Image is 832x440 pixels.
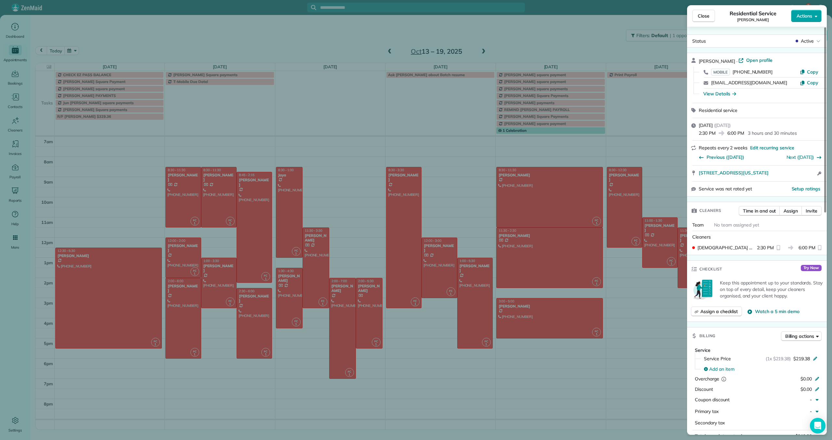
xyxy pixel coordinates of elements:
span: Primary tax [695,408,719,414]
span: 6:00 PM [727,130,744,136]
span: $219.38 [795,433,812,439]
button: Copy [800,79,818,86]
button: Assign a checklist [691,307,742,316]
span: No team assigned yet [714,222,759,228]
span: Close [698,13,709,19]
span: [PERSON_NAME] [699,58,735,64]
p: Keep this appointment up to your standards. Stay on top of every detail, keep your cleaners organ... [720,280,823,299]
span: [STREET_ADDRESS][US_STATE] [699,170,769,176]
span: · [735,59,739,64]
span: Copy [807,69,818,75]
button: Watch a 5 min demo [747,308,799,315]
div: Overcharge [695,376,751,382]
button: Copy [800,69,818,75]
p: 3 hours and 30 minutes [748,130,797,136]
button: Add an item [700,364,822,374]
span: $0.00 [800,386,812,392]
a: [EMAIL_ADDRESS][DOMAIN_NAME] [711,80,787,86]
span: [PHONE_NUMBER] [733,69,773,75]
span: Add an item [709,366,734,372]
span: Team [692,222,704,228]
span: [DATE] [699,122,713,128]
span: 2:30 PM [699,130,716,136]
span: Billing [699,333,716,339]
span: 6:00 PM [799,244,815,251]
button: Assign [779,206,802,216]
span: Repeats every 2 weeks [699,145,747,151]
span: Residential Service [730,9,776,17]
span: [PERSON_NAME] [737,17,769,22]
button: View Details [703,90,736,97]
span: Previous ([DATE]) [707,154,744,160]
button: Invite [801,206,822,216]
span: Coupon discount [695,397,730,403]
span: Open profile [746,57,773,63]
span: Discount [695,386,713,392]
button: Time in and out [739,206,780,216]
button: Previous ([DATE]) [699,154,744,160]
span: Checklist [699,266,722,272]
span: Cleaners [692,234,711,240]
a: Next ([DATE]) [786,154,814,160]
span: Service was not rated yet [699,186,752,192]
button: Open access information [815,170,823,177]
button: Service Price(1x $219.38)$219.38 [700,353,822,364]
span: Total appointment price [695,433,747,439]
span: Copy [807,80,818,86]
span: (1x $219.38) [766,355,791,362]
span: Assign [784,208,798,214]
button: Next ([DATE]) [786,154,822,160]
span: Actions [797,13,812,19]
span: 2:30 PM [757,244,774,251]
span: [DEMOGRAPHIC_DATA] B CLEANER [697,244,754,251]
span: Invite [806,208,817,214]
div: Open Intercom Messenger [810,418,825,433]
button: Close [692,10,715,22]
a: [STREET_ADDRESS][US_STATE] [699,170,815,176]
span: Cleaners [699,207,721,214]
span: Residential service [699,107,737,113]
span: - [810,397,812,403]
span: Billing actions [785,333,814,339]
button: Setup ratings [792,186,821,192]
span: Service Price [704,355,731,362]
span: Try Now [801,265,822,271]
span: Status [692,38,706,44]
span: Active [801,38,814,44]
span: $0.00 [800,376,812,382]
a: MOBILE[PHONE_NUMBER] [711,69,773,75]
span: $219.38 [793,355,810,362]
span: - [810,408,812,414]
span: ( [DATE] ) [714,122,731,128]
span: Service [695,347,710,353]
span: MOBILE [711,69,730,76]
a: Open profile [738,57,773,63]
span: Time in and out [743,208,776,214]
span: Setup ratings [792,186,821,192]
span: Secondary tax [695,420,725,426]
span: Edit recurring service [750,144,794,151]
span: Assign a checklist [700,308,738,315]
span: Watch a 5 min demo [755,308,799,315]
